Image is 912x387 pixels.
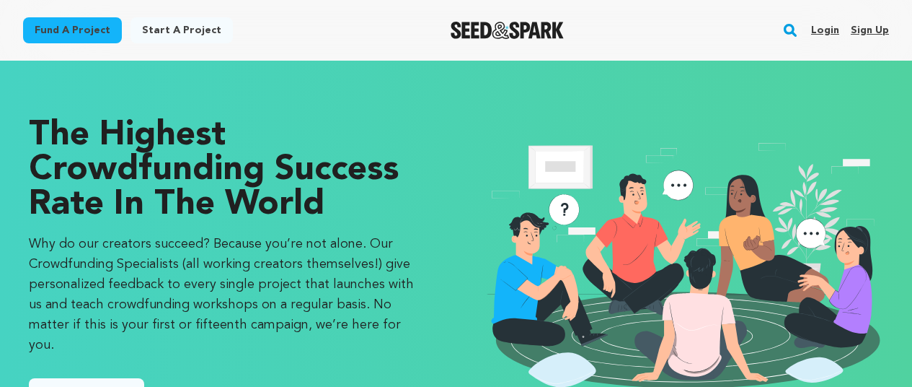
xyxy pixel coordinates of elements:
a: Login [811,19,839,42]
a: Start a project [130,17,233,43]
img: Seed&Spark Logo Dark Mode [451,22,564,39]
a: Sign up [851,19,889,42]
p: The Highest Crowdfunding Success Rate in the World [29,118,428,222]
p: Why do our creators succeed? Because you’re not alone. Our Crowdfunding Specialists (all working ... [29,234,428,355]
a: Seed&Spark Homepage [451,22,564,39]
a: Fund a project [23,17,122,43]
